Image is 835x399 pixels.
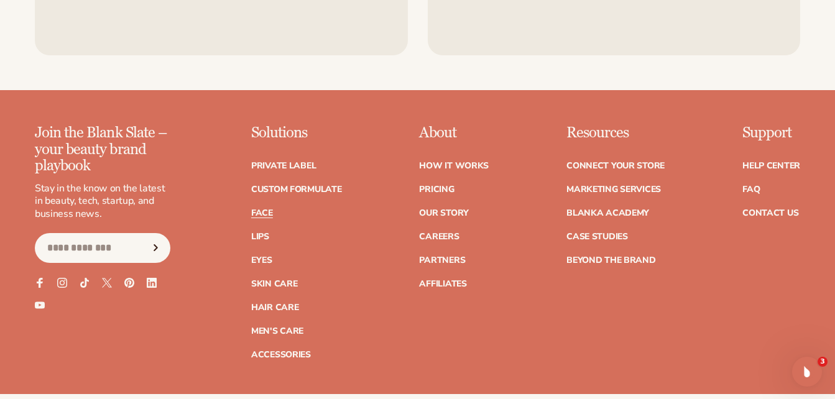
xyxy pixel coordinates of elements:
a: Help Center [742,162,800,170]
a: Case Studies [566,232,628,241]
a: Partners [419,256,465,265]
button: Subscribe [142,233,170,263]
p: Support [742,125,800,141]
a: Face [251,209,273,218]
a: Private label [251,162,316,170]
p: Resources [566,125,665,141]
a: Beyond the brand [566,256,656,265]
a: Blanka Academy [566,209,649,218]
a: Marketing services [566,185,661,194]
p: About [419,125,489,141]
a: How It Works [419,162,489,170]
span: 3 [818,357,828,367]
a: Men's Care [251,327,303,336]
a: FAQ [742,185,760,194]
a: Eyes [251,256,272,265]
a: Custom formulate [251,185,342,194]
a: Lips [251,232,269,241]
a: Contact Us [742,209,798,218]
a: Accessories [251,351,311,359]
a: Careers [419,232,459,241]
a: Skin Care [251,280,297,288]
a: Our Story [419,209,468,218]
a: Pricing [419,185,454,194]
p: Stay in the know on the latest in beauty, tech, startup, and business news. [35,182,170,221]
p: Solutions [251,125,342,141]
a: Hair Care [251,303,298,312]
a: Affiliates [419,280,466,288]
p: Join the Blank Slate – your beauty brand playbook [35,125,170,174]
a: Connect your store [566,162,665,170]
iframe: Intercom live chat [792,357,822,387]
